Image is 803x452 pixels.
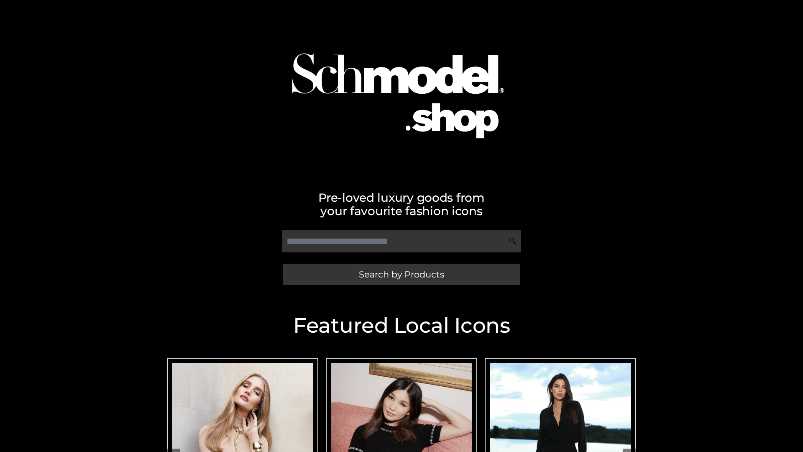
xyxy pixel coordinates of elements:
span: Search by Products [359,270,444,279]
h2: Pre-loved luxury goods from your favourite fashion icons [163,191,640,218]
h2: Featured Local Icons​ [163,315,640,336]
img: Search Icon [509,237,517,245]
a: Search by Products [283,264,520,285]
